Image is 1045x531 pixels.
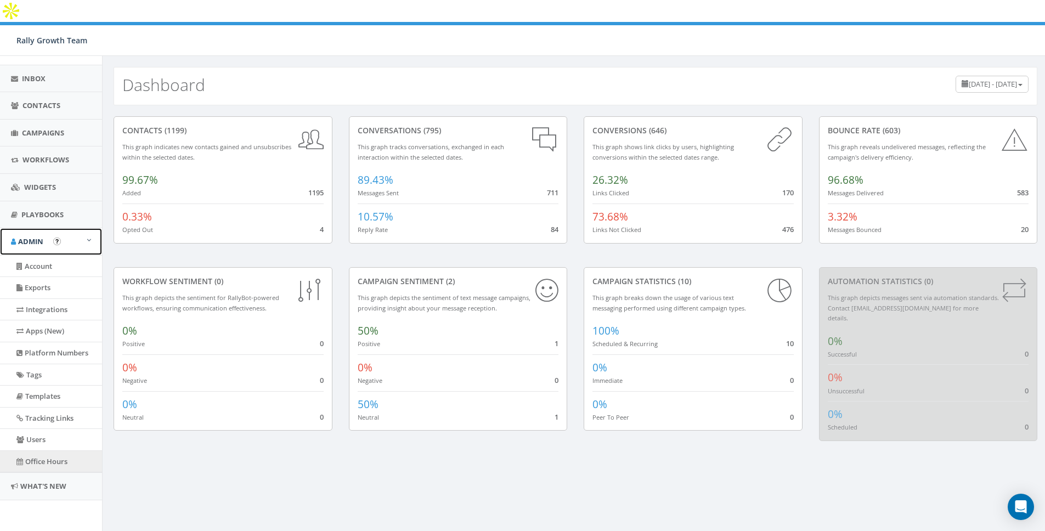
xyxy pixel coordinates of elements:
[320,412,324,422] span: 0
[16,35,87,46] span: Rally Growth Team
[592,125,794,136] div: conversions
[676,276,691,286] span: (10)
[358,293,530,312] small: This graph depicts the sentiment of text message campaigns, providing insight about your message ...
[592,340,658,348] small: Scheduled & Recurring
[969,79,1017,89] span: [DATE] - [DATE]
[592,413,629,421] small: Peer To Peer
[358,360,372,375] span: 0%
[592,210,628,224] span: 73.68%
[122,76,205,94] h2: Dashboard
[358,210,393,224] span: 10.57%
[53,238,61,245] button: Open In-App Guide
[828,293,999,322] small: This graph depicts messages sent via automation standards. Contact [EMAIL_ADDRESS][DOMAIN_NAME] f...
[358,413,379,421] small: Neutral
[122,276,324,287] div: Workflow Sentiment
[647,125,666,135] span: (646)
[122,225,153,234] small: Opted Out
[592,397,607,411] span: 0%
[828,350,857,358] small: Successful
[358,340,380,348] small: Positive
[122,324,137,338] span: 0%
[21,210,64,219] span: Playbooks
[320,224,324,234] span: 4
[1025,349,1029,359] span: 0
[18,236,43,246] span: Admin
[122,189,141,197] small: Added
[782,188,794,197] span: 170
[592,360,607,375] span: 0%
[592,276,794,287] div: Campaign Statistics
[22,100,60,110] span: Contacts
[358,125,559,136] div: conversations
[24,182,56,192] span: Widgets
[786,338,794,348] span: 10
[212,276,223,286] span: (0)
[421,125,441,135] span: (795)
[122,173,158,187] span: 99.67%
[551,224,558,234] span: 84
[790,375,794,385] span: 0
[162,125,187,135] span: (1199)
[592,189,629,197] small: Links Clicked
[828,189,884,197] small: Messages Delivered
[1025,422,1029,432] span: 0
[122,143,291,161] small: This graph indicates new contacts gained and unsubscribes within the selected dates.
[828,143,986,161] small: This graph reveals undelivered messages, reflecting the campaign's delivery efficiency.
[122,376,147,385] small: Negative
[358,324,379,338] span: 50%
[922,276,933,286] span: (0)
[1025,386,1029,396] span: 0
[592,173,628,187] span: 26.32%
[358,376,382,385] small: Negative
[358,173,393,187] span: 89.43%
[547,188,558,197] span: 711
[122,360,137,375] span: 0%
[122,293,279,312] small: This graph depicts the sentiment for RallyBot-powered workflows, ensuring communication effective...
[358,397,379,411] span: 50%
[1021,224,1029,234] span: 20
[1008,494,1034,520] div: Open Intercom Messenger
[828,276,1029,287] div: Automation Statistics
[320,338,324,348] span: 0
[828,387,865,395] small: Unsuccessful
[555,375,558,385] span: 0
[122,125,324,136] div: contacts
[828,210,857,224] span: 3.32%
[828,173,863,187] span: 96.68%
[790,412,794,422] span: 0
[444,276,455,286] span: (2)
[22,128,64,138] span: Campaigns
[22,155,69,165] span: Workflows
[828,370,843,385] span: 0%
[1017,188,1029,197] span: 583
[20,481,66,491] span: What's New
[358,189,399,197] small: Messages Sent
[828,407,843,421] span: 0%
[320,375,324,385] span: 0
[880,125,900,135] span: (603)
[592,376,623,385] small: Immediate
[828,225,882,234] small: Messages Bounced
[592,143,734,161] small: This graph shows link clicks by users, highlighting conversions within the selected dates range.
[358,225,388,234] small: Reply Rate
[828,334,843,348] span: 0%
[122,397,137,411] span: 0%
[308,188,324,197] span: 1195
[828,125,1029,136] div: Bounce Rate
[555,338,558,348] span: 1
[828,423,857,431] small: Scheduled
[592,225,641,234] small: Links Not Clicked
[122,340,145,348] small: Positive
[592,324,619,338] span: 100%
[122,210,152,224] span: 0.33%
[782,224,794,234] span: 476
[555,412,558,422] span: 1
[22,74,46,83] span: Inbox
[358,143,504,161] small: This graph tracks conversations, exchanged in each interaction within the selected dates.
[358,276,559,287] div: Campaign Sentiment
[122,413,144,421] small: Neutral
[592,293,746,312] small: This graph breaks down the usage of various text messaging performed using different campaign types.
